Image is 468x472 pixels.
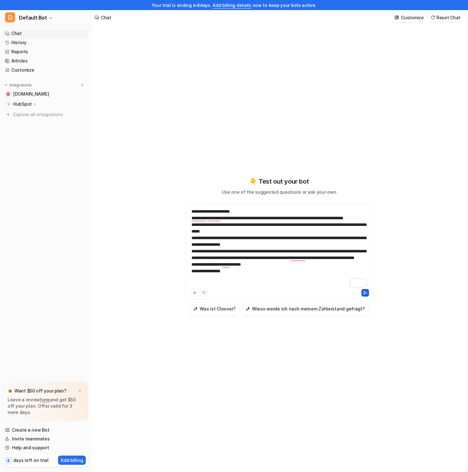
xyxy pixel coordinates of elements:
[3,29,88,38] a: Chat
[3,47,88,56] a: Reports
[3,38,88,47] a: History
[431,15,435,20] img: reset
[242,302,369,316] button: Wieso werde ich nach meinem Zählerstand gefragt?Wieso werde ich nach meinem Zählerstand gefragt?
[8,397,83,416] p: Leave a review and get $50 off your plan. Offer valid for 3 more days.
[5,12,15,22] span: D
[101,14,111,21] div: Chat
[200,305,236,312] h3: Was ist Cloover?
[222,189,336,195] p: Use one of the suggested questions or ask your own
[213,3,251,8] a: Add billing details
[40,397,50,402] a: here
[58,456,86,465] button: Add billing
[13,457,49,463] p: days left on trial
[78,389,82,393] img: x
[13,91,49,97] span: [DOMAIN_NAME]
[3,66,88,74] a: Customize
[7,458,10,463] p: 4
[3,443,88,452] a: Help and support
[3,56,88,65] a: Articles
[190,302,239,316] button: Was ist Cloover?Was ist Cloover?
[5,111,11,118] img: explore all integrations
[429,13,463,22] button: Reset Chat
[80,83,85,87] img: menu_add.svg
[187,208,371,288] div: To enrich screen reader interactions, please activate Accessibility in Grammarly extension settings
[3,426,88,434] a: Create a new Bot
[3,110,88,119] a: Explore all integrations
[6,102,10,106] img: HubSpot
[3,90,88,98] a: help.cloover.co[DOMAIN_NAME]
[15,388,67,394] p: Want $50 off your plan?
[193,306,198,311] img: Was ist Cloover?
[4,83,8,87] img: expand menu
[19,13,47,22] span: Default Bot
[13,101,32,107] p: HubSpot
[395,15,399,20] img: customize
[8,388,13,393] img: star
[6,92,10,96] img: help.cloover.co
[3,434,88,443] a: Invite teammates
[3,82,34,88] button: Integrations
[393,13,426,22] button: Customize
[246,306,250,311] img: Wieso werde ich nach meinem Zählerstand gefragt?
[252,305,365,312] h3: Wieso werde ich nach meinem Zählerstand gefragt?
[401,14,424,21] p: Customize
[9,83,32,88] p: Integrations
[61,457,83,463] p: Add billing
[13,109,85,120] span: Explore all integrations
[249,177,309,186] p: 👇 Test out your bot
